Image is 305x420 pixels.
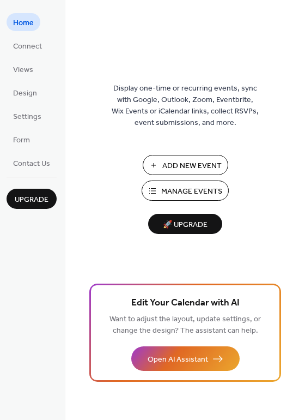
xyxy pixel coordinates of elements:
[13,135,30,146] span: Form
[13,88,37,99] span: Design
[7,37,48,55] a: Connect
[162,160,222,172] span: Add New Event
[13,158,50,170] span: Contact Us
[7,13,40,31] a: Home
[148,354,208,365] span: Open AI Assistant
[15,194,48,206] span: Upgrade
[142,181,229,201] button: Manage Events
[112,83,259,129] span: Display one-time or recurring events, sync with Google, Outlook, Zoom, Eventbrite, Wix Events or ...
[109,312,261,338] span: Want to adjust the layout, update settings, or change the design? The assistant can help.
[7,154,57,172] a: Contact Us
[155,218,216,232] span: 🚀 Upgrade
[13,111,41,123] span: Settings
[131,346,240,371] button: Open AI Assistant
[131,296,240,311] span: Edit Your Calendar with AI
[7,83,44,101] a: Design
[13,17,34,29] span: Home
[148,214,222,234] button: 🚀 Upgrade
[7,189,57,209] button: Upgrade
[7,130,36,148] a: Form
[7,107,48,125] a: Settings
[7,60,40,78] a: Views
[13,64,33,76] span: Views
[13,41,42,52] span: Connect
[161,186,222,197] span: Manage Events
[143,155,228,175] button: Add New Event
